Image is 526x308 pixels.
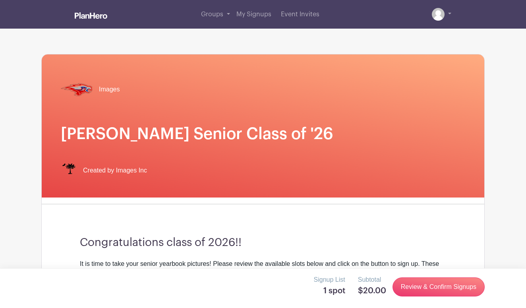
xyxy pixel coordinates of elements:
[61,74,93,105] img: hammond%20transp.%20(1).png
[314,286,345,296] h5: 1 spot
[61,163,77,178] img: IMAGES%20logo%20transparenT%20PNG%20s.png
[236,11,271,17] span: My Signups
[358,286,386,296] h5: $20.00
[201,11,223,17] span: Groups
[61,124,465,143] h1: [PERSON_NAME] Senior Class of '26
[281,11,319,17] span: Event Invites
[358,275,386,285] p: Subtotal
[314,275,345,285] p: Signup List
[75,12,107,19] img: logo_white-6c42ec7e38ccf1d336a20a19083b03d10ae64f83f12c07503d8b9e83406b4c7d.svg
[80,259,446,297] div: It is time to take your senior yearbook pictures! Please review the available slots below and cli...
[80,236,446,250] h3: Congratulations class of 2026!!
[393,277,485,296] a: Review & Confirm Signups
[432,8,445,21] img: default-ce2991bfa6775e67f084385cd625a349d9dcbb7a52a09fb2fda1e96e2d18dcdb.png
[83,166,147,175] span: Created by Images Inc
[99,85,120,94] span: Images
